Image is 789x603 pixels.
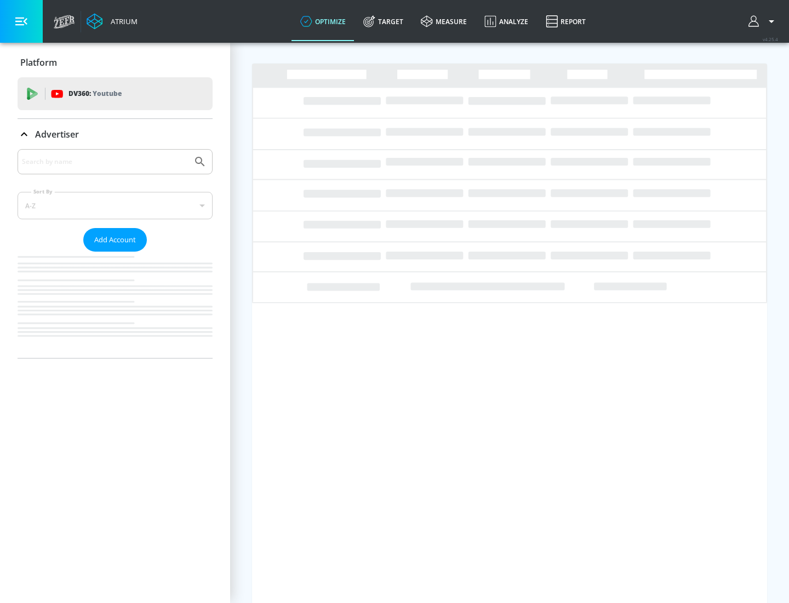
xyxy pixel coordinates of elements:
div: Advertiser [18,149,213,358]
div: Platform [18,47,213,78]
nav: list of Advertiser [18,252,213,358]
a: Analyze [476,2,537,41]
a: Target [355,2,412,41]
a: Atrium [87,13,138,30]
a: Report [537,2,594,41]
p: DV360: [68,88,122,100]
p: Advertiser [35,128,79,140]
p: Youtube [93,88,122,99]
div: Advertiser [18,119,213,150]
p: Platform [20,56,57,69]
button: Add Account [83,228,147,252]
input: Search by name [22,155,188,169]
span: v 4.25.4 [763,36,778,42]
div: DV360: Youtube [18,77,213,110]
div: Atrium [106,16,138,26]
span: Add Account [94,234,136,246]
a: measure [412,2,476,41]
a: optimize [291,2,355,41]
label: Sort By [31,188,55,195]
div: A-Z [18,192,213,219]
